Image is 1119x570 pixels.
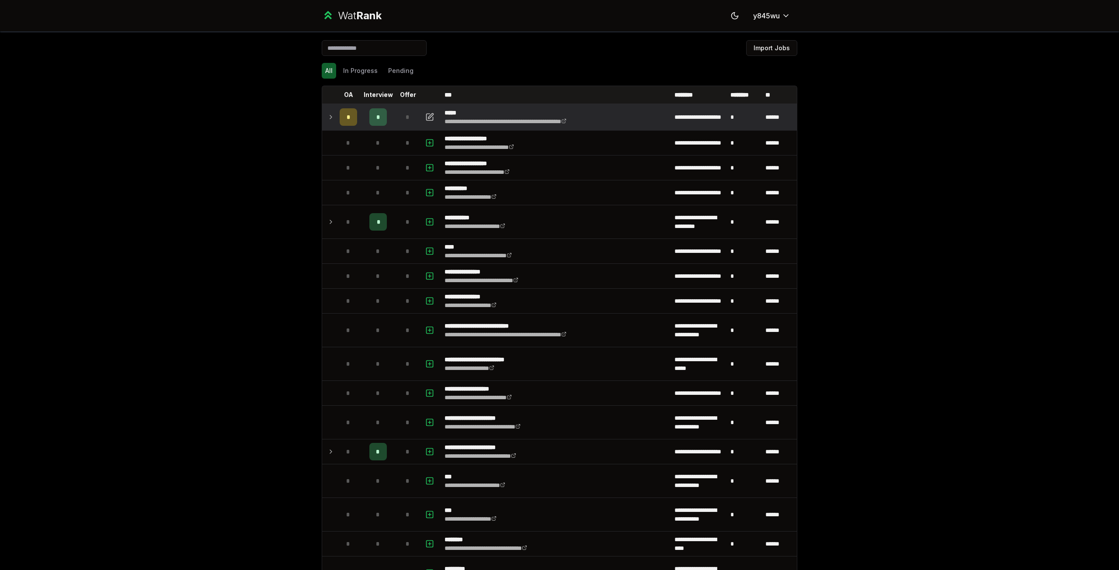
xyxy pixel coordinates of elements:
button: In Progress [340,63,381,79]
p: Interview [364,90,393,99]
button: Import Jobs [746,40,797,56]
span: y845wu [753,10,780,21]
button: All [322,63,336,79]
p: Offer [400,90,416,99]
div: Wat [338,9,382,23]
button: Pending [385,63,417,79]
p: OA [344,90,353,99]
span: Rank [356,9,382,22]
button: y845wu [746,8,797,24]
a: WatRank [322,9,382,23]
